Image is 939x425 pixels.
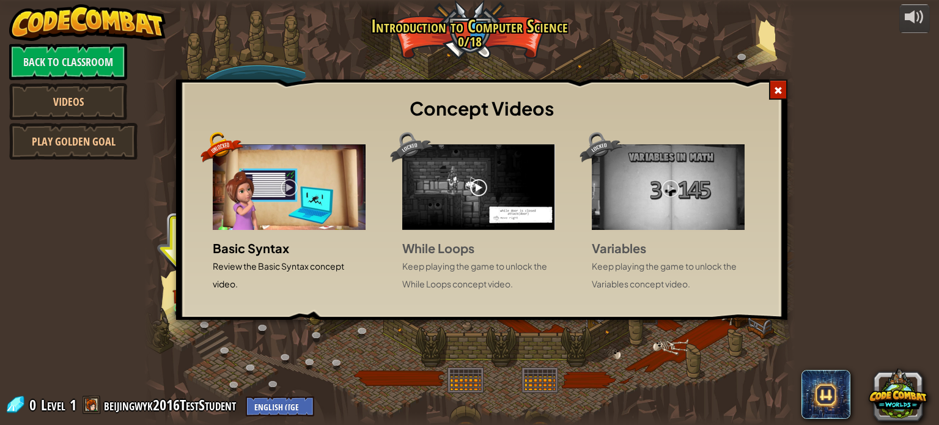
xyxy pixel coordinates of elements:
img: locked_banner.png [580,132,622,163]
span: While Loops [402,240,474,256]
p: Keep playing the game to unlock the While Loops concept video. [402,257,555,293]
p: Review the Basic Syntax concept video. [213,257,366,293]
p: Keep playing the game to unlock the Variables concept video. [592,257,745,293]
img: unlocked_banner.png [201,132,243,163]
span: Variables [592,240,646,256]
span: Basic Syntax [213,240,289,256]
img: locked_banner.png [390,132,433,163]
img: basic_syntax_unlocked.png [213,144,366,230]
img: variables_locked.png [592,144,745,230]
h3: Concept Videos [191,95,772,122]
img: while_loops_locked.png [402,144,555,230]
